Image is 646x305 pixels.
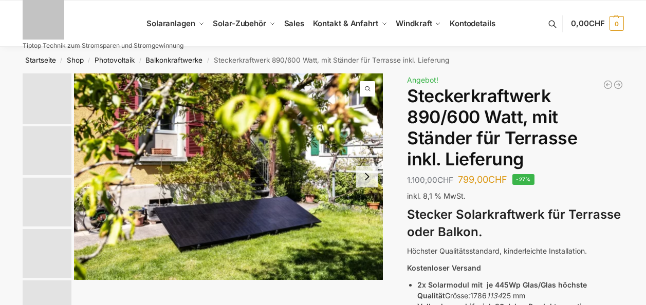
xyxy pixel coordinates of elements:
[571,8,623,39] a: 0,00CHF 0
[284,18,305,28] span: Sales
[23,178,71,226] img: H2c172fe1dfc145729fae6a5890126e09w.jpg_960x960_39c920dd-527c-43d8-9d2f-57e1d41b5fed_1445x
[446,1,500,47] a: Kontodetails
[407,75,438,84] span: Angebot!
[356,166,378,187] button: Next slide
[4,47,642,73] nav: Breadcrumb
[437,175,453,185] span: CHF
[488,174,507,185] span: CHF
[450,18,495,28] span: Kontodetails
[589,18,605,28] span: CHF
[23,126,71,175] img: Balkonkraftwerk 860
[95,56,135,64] a: Photovoltaik
[280,1,308,47] a: Sales
[146,18,195,28] span: Solaranlagen
[135,56,145,65] span: /
[417,279,623,301] li: Grösse:
[407,245,623,256] p: Höchster Qualitätsstandard, kinderleichte Installation.
[202,56,213,65] span: /
[23,43,183,49] p: Tiptop Technik zum Stromsparen und Stromgewinnung
[74,73,383,279] a: aldernativ Solaranlagen 5265 web scaled scaled scaledaldernativ Solaranlagen 5265 web scaled scal...
[74,73,383,279] img: Solaranlagen Terrasse, Garten Balkon
[610,16,624,31] span: 0
[407,192,466,200] span: inkl. 8,1 % MwSt.
[458,174,507,185] bdi: 799,00
[487,291,502,300] em: 1134
[56,56,67,65] span: /
[25,56,56,64] a: Startseite
[67,56,84,64] a: Shop
[308,1,392,47] a: Kontakt & Anfahrt
[392,1,446,47] a: Windkraft
[571,18,604,28] span: 0,00
[84,56,95,65] span: /
[145,56,202,64] a: Balkonkraftwerke
[407,86,623,169] h1: Steckerkraftwerk 890/600 Watt, mit Ständer für Terrasse inkl. Lieferung
[603,80,613,90] a: Balkonkraftwerk 890/600 Watt bificial Glas/Glas
[213,18,266,28] span: Solar-Zubehör
[407,175,453,185] bdi: 1.100,00
[407,207,621,240] strong: Stecker Solarkraftwerk für Terrasse oder Balkon.
[313,18,378,28] span: Kontakt & Anfahrt
[512,174,534,185] span: -27%
[613,80,623,90] a: Balkonkraftwerk 1780 Watt mit 4 KWh Zendure Batteriespeicher Notstrom fähig
[209,1,280,47] a: Solar-Zubehör
[407,263,481,272] strong: Kostenloser Versand
[396,18,432,28] span: Windkraft
[417,280,587,300] strong: 2x Solarmodul mit je 445Wp Glas/Glas höchste Qualität
[23,73,71,124] img: Solaranlagen Terrasse, Garten Balkon
[470,291,525,300] span: 1786 25 mm
[23,229,71,278] img: nep-microwechselrichter-600w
